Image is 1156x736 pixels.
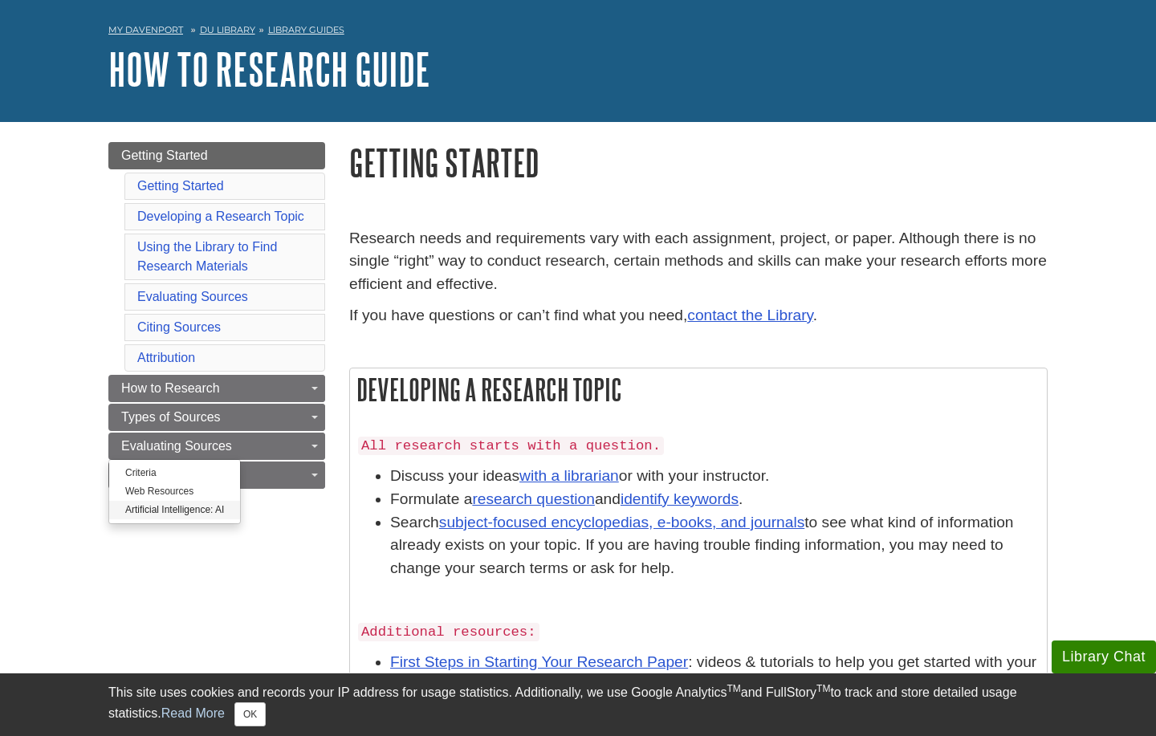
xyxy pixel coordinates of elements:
[108,142,325,489] div: Guide Page Menu
[472,490,595,507] a: research question
[816,683,830,694] sup: TM
[349,304,1048,327] p: If you have questions or can’t find what you need, .
[350,368,1047,411] h2: Developing a Research Topic
[108,433,325,460] a: Evaluating Sources
[137,240,277,273] a: Using the Library to Find Research Materials
[109,501,240,519] a: Artificial Intelligence: AI
[519,467,619,484] a: with a librarian
[390,465,1039,488] li: Discuss your ideas or with your instructor.
[1052,640,1156,673] button: Library Chat
[108,375,325,402] a: How to Research
[137,290,248,303] a: Evaluating Sources
[687,307,812,323] a: contact the Library
[108,142,325,169] a: Getting Started
[727,683,740,694] sup: TM
[390,488,1039,511] li: Formulate a and .
[121,439,232,453] span: Evaluating Sources
[161,706,225,720] a: Read More
[268,24,344,35] a: Library Guides
[358,437,664,455] code: All research starts with a question.
[108,44,430,94] a: How to Research Guide
[200,24,255,35] a: DU Library
[109,482,240,501] a: Web Resources
[121,381,220,395] span: How to Research
[108,23,183,37] a: My Davenport
[349,227,1048,296] p: Research needs and requirements vary with each assignment, project, or paper. Although there is n...
[109,464,240,482] a: Criteria
[137,351,195,364] a: Attribution
[108,19,1048,45] nav: breadcrumb
[137,320,221,334] a: Citing Sources
[390,653,688,670] a: First Steps in Starting Your Research Paper
[137,209,304,223] a: Developing a Research Topic
[358,623,539,641] code: Additional resources:
[108,683,1048,726] div: This site uses cookies and records your IP address for usage statistics. Additionally, we use Goo...
[621,490,739,507] a: identify keywords
[439,514,804,531] a: subject-focused encyclopedias, e-books, and journals
[137,179,224,193] a: Getting Started
[234,702,266,726] button: Close
[390,651,1039,697] li: : videos & tutorials to help you get started with your research project.
[349,142,1048,183] h1: Getting Started
[108,404,325,431] a: Types of Sources
[390,511,1039,580] li: Search to see what kind of information already exists on your topic. If you are having trouble fi...
[121,410,221,424] span: Types of Sources
[121,148,208,162] span: Getting Started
